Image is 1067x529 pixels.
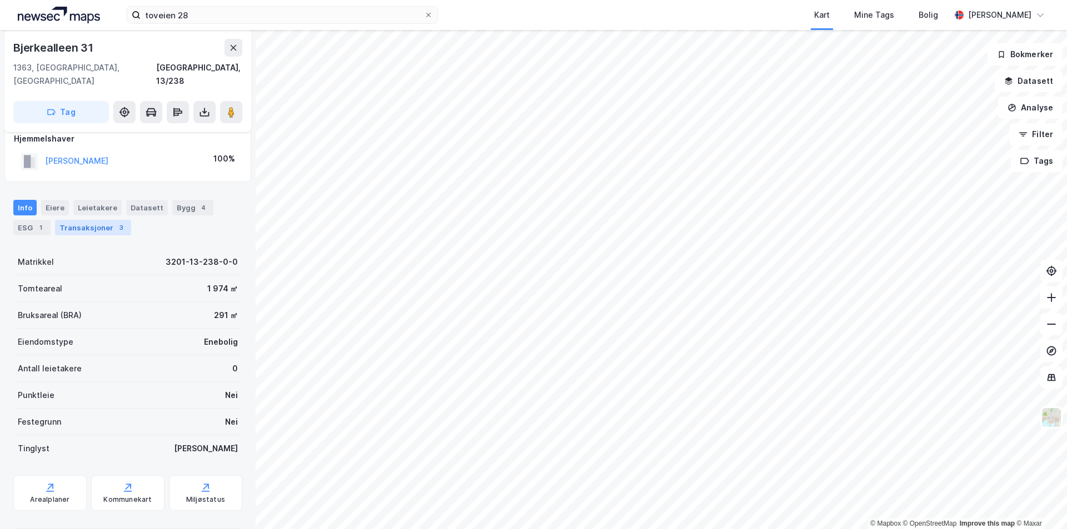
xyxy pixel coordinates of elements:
[204,335,238,349] div: Enebolig
[18,415,61,429] div: Festegrunn
[13,200,37,215] div: Info
[1041,407,1062,428] img: Z
[13,39,96,57] div: Bjerkealleen 31
[14,132,242,145] div: Hjemmelshaver
[156,61,242,88] div: [GEOGRAPHIC_DATA], 13/238
[35,222,46,233] div: 1
[18,389,54,402] div: Punktleie
[968,8,1031,22] div: [PERSON_NAME]
[126,200,168,215] div: Datasett
[232,362,238,375] div: 0
[919,8,938,22] div: Bolig
[198,202,209,213] div: 4
[18,282,62,295] div: Tomteareal
[30,495,69,504] div: Arealplaner
[103,495,152,504] div: Kommunekart
[13,61,156,88] div: 1363, [GEOGRAPHIC_DATA], [GEOGRAPHIC_DATA]
[214,309,238,322] div: 291 ㎡
[13,220,51,235] div: ESG
[116,222,127,233] div: 3
[854,8,894,22] div: Mine Tags
[18,335,73,349] div: Eiendomstype
[1011,476,1067,529] iframe: Chat Widget
[172,200,213,215] div: Bygg
[225,389,238,402] div: Nei
[1009,123,1063,145] button: Filter
[18,7,100,23] img: logo.a4113a55bc3d86da70a041830d287a7e.svg
[998,97,1063,119] button: Analyse
[166,255,238,269] div: 3201-13-238-0-0
[13,101,109,123] button: Tag
[988,43,1063,66] button: Bokmerker
[18,442,49,455] div: Tinglyst
[73,200,122,215] div: Leietakere
[18,362,82,375] div: Antall leietakere
[814,8,830,22] div: Kart
[18,255,54,269] div: Matrikkel
[213,152,235,165] div: 100%
[870,520,901,527] a: Mapbox
[225,415,238,429] div: Nei
[960,520,1015,527] a: Improve this map
[207,282,238,295] div: 1 974 ㎡
[903,520,957,527] a: OpenStreetMap
[18,309,82,322] div: Bruksareal (BRA)
[41,200,69,215] div: Eiere
[141,7,424,23] input: Søk på adresse, matrikkel, gårdeiere, leietakere eller personer
[55,220,131,235] div: Transaksjoner
[174,442,238,455] div: [PERSON_NAME]
[995,70,1063,92] button: Datasett
[186,495,225,504] div: Miljøstatus
[1011,150,1063,172] button: Tags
